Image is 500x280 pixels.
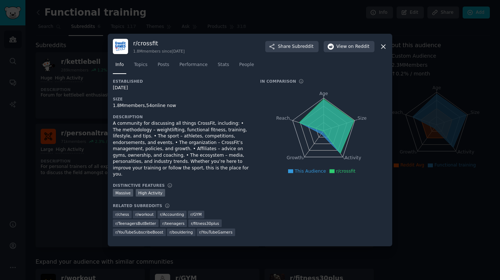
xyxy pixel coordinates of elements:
[134,62,147,68] span: Topics
[113,85,250,91] div: [DATE]
[133,49,185,54] div: 1.8M members since [DATE]
[113,203,162,208] h3: Related Subreddits
[324,41,374,53] button: Viewon Reddit
[136,189,165,197] div: High Activity
[115,230,163,235] span: r/ YouTubeSubscribeBoost
[163,221,185,226] span: r/ teenagers
[336,44,369,50] span: View
[177,59,210,74] a: Performance
[336,169,355,174] span: r/crossfit
[113,103,250,109] div: 1.8M members, 54 online now
[179,62,208,68] span: Performance
[135,212,153,217] span: r/ workout
[169,230,193,235] span: r/ bouldering
[113,114,250,119] h3: Description
[113,120,250,178] div: A community for discussing all things CrossFit, including: • The methodology – weightlifting, fun...
[190,212,202,217] span: r/ GYM
[348,44,369,50] span: on Reddit
[113,59,126,74] a: Info
[292,44,313,50] span: Subreddit
[218,62,229,68] span: Stats
[115,221,156,226] span: r/ TeenagersButBetter
[345,156,361,161] tspan: Activity
[160,212,184,217] span: r/ Accounting
[115,62,124,68] span: Info
[155,59,172,74] a: Posts
[133,40,185,47] h3: r/ crossfit
[237,59,257,74] a: People
[295,169,326,174] span: This Audience
[260,79,296,84] h3: In Comparison
[287,156,303,161] tspan: Growth
[239,62,254,68] span: People
[278,44,313,50] span: Share
[276,116,290,121] tspan: Reach
[199,230,233,235] span: r/ YouTubeGamers
[113,189,133,197] div: Massive
[191,221,219,226] span: r/ fitness30plus
[357,116,366,121] tspan: Size
[113,96,250,102] h3: Size
[113,79,250,84] h3: Established
[115,212,129,217] span: r/ chess
[113,183,165,188] h3: Distinctive Features
[113,39,128,54] img: crossfit
[157,62,169,68] span: Posts
[131,59,150,74] a: Topics
[215,59,231,74] a: Stats
[319,91,328,96] tspan: Age
[265,41,319,53] button: ShareSubreddit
